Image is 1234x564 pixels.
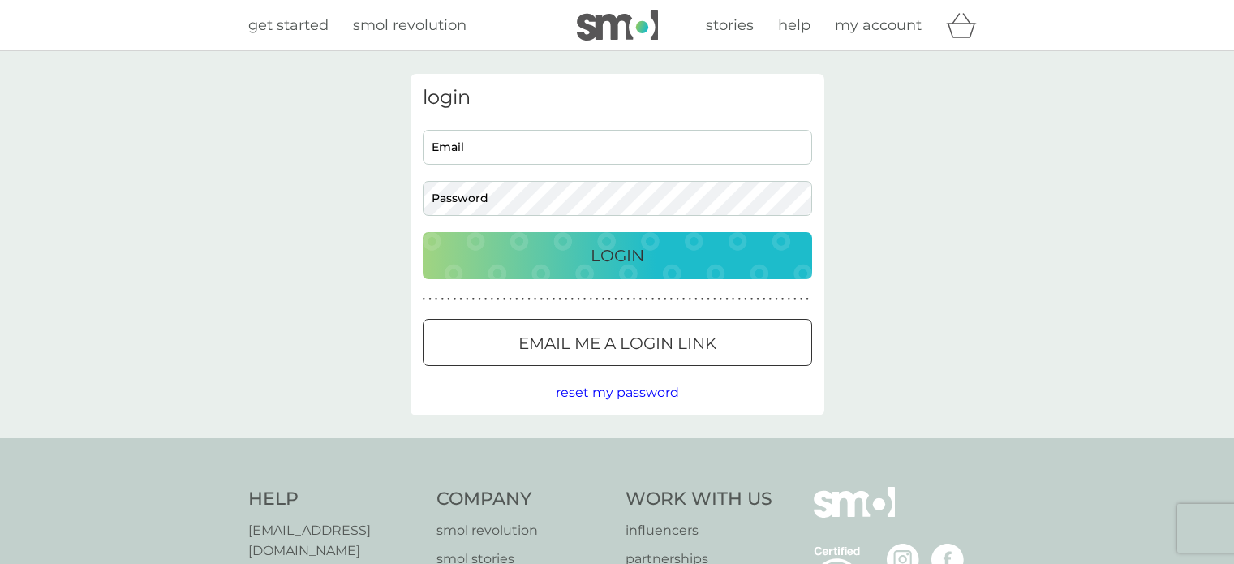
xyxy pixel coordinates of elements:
img: smol [577,10,658,41]
p: ● [608,295,611,304]
p: ● [763,295,766,304]
p: ● [478,295,481,304]
p: ● [737,295,741,304]
p: ● [553,295,556,304]
p: ● [441,295,444,304]
p: ● [633,295,636,304]
p: ● [670,295,673,304]
p: Email me a login link [518,330,716,356]
a: stories [706,14,754,37]
p: ● [707,295,710,304]
p: ● [732,295,735,304]
p: ● [484,295,488,304]
button: Email me a login link [423,319,812,366]
p: ● [428,295,432,304]
p: ● [781,295,785,304]
a: [EMAIL_ADDRESS][DOMAIN_NAME] [248,520,421,562]
span: help [778,16,810,34]
p: ● [571,295,574,304]
p: ● [614,295,617,304]
p: ● [497,295,500,304]
p: ● [602,295,605,304]
p: ● [800,295,803,304]
p: ● [664,295,667,304]
h4: Company [436,487,609,512]
p: ● [750,295,754,304]
p: ● [596,295,599,304]
button: Login [423,232,812,279]
p: ● [589,295,592,304]
p: ● [540,295,543,304]
p: ● [621,295,624,304]
span: reset my password [556,385,679,400]
p: ● [466,295,469,304]
p: ● [423,295,426,304]
p: ● [447,295,450,304]
img: smol [814,487,895,542]
h4: Work With Us [626,487,772,512]
p: ● [435,295,438,304]
p: ● [527,295,531,304]
p: ● [676,295,679,304]
p: ● [459,295,462,304]
a: get started [248,14,329,37]
p: ● [725,295,729,304]
div: basket [946,9,987,41]
p: ● [522,295,525,304]
p: ● [720,295,723,304]
span: stories [706,16,754,34]
span: smol revolution [353,16,467,34]
p: ● [694,295,698,304]
p: ● [701,295,704,304]
p: ● [657,295,660,304]
p: ● [638,295,642,304]
a: smol revolution [436,520,609,541]
p: ● [806,295,809,304]
p: ● [546,295,549,304]
p: ● [688,295,691,304]
a: help [778,14,810,37]
p: ● [565,295,568,304]
p: ● [775,295,778,304]
p: ● [682,295,686,304]
p: ● [769,295,772,304]
p: ● [534,295,537,304]
span: my account [835,16,922,34]
p: ● [756,295,759,304]
p: ● [651,295,655,304]
a: influencers [626,520,772,541]
p: ● [645,295,648,304]
p: ● [793,295,797,304]
p: ● [713,295,716,304]
p: Login [591,243,644,269]
p: ● [515,295,518,304]
span: get started [248,16,329,34]
p: ● [583,295,587,304]
p: ● [626,295,630,304]
h3: login [423,86,812,110]
button: reset my password [556,382,679,403]
p: ● [509,295,512,304]
p: ● [490,295,493,304]
p: ● [558,295,561,304]
p: ● [787,295,790,304]
h4: Help [248,487,421,512]
p: ● [454,295,457,304]
p: ● [744,295,747,304]
p: ● [577,295,580,304]
a: smol revolution [353,14,467,37]
p: ● [472,295,475,304]
p: ● [503,295,506,304]
a: my account [835,14,922,37]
